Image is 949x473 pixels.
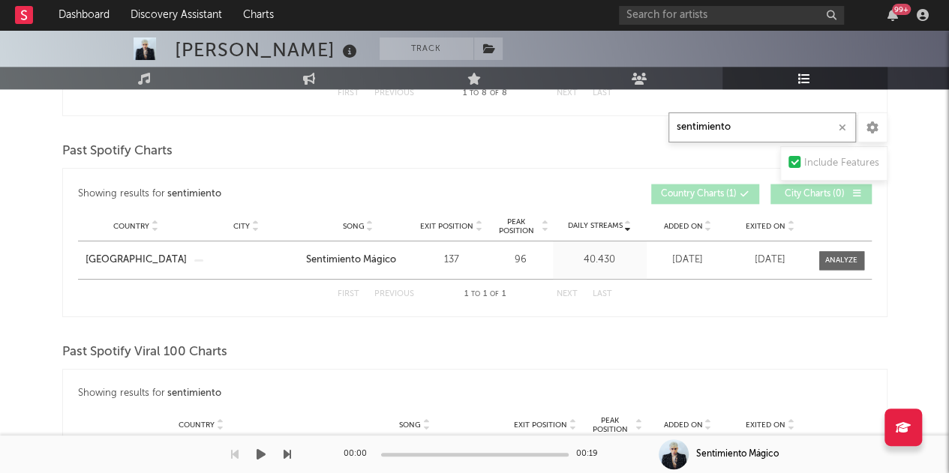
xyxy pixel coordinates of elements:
[233,222,250,231] span: City
[420,222,473,231] span: Exit Position
[557,290,578,298] button: Next
[78,184,475,204] div: Showing results for
[593,290,612,298] button: Last
[471,291,480,298] span: to
[338,290,359,298] button: First
[62,142,173,160] span: Past Spotify Charts
[651,184,759,204] button: Country Charts(1)
[593,89,612,97] button: Last
[167,185,221,203] div: sentimiento
[490,90,499,97] span: of
[493,253,549,268] div: 96
[175,37,361,62] div: [PERSON_NAME]
[493,217,540,235] span: Peak Position
[557,89,578,97] button: Next
[770,184,872,204] button: City Charts(0)
[696,448,779,461] div: Sentimiento Mágico
[78,385,475,403] div: Showing results for
[167,385,221,403] div: sentimiento
[668,112,856,142] input: Search Playlists/Charts
[306,253,410,268] a: Sentimiento Mágico
[892,4,911,15] div: 99 +
[780,190,849,199] span: City Charts ( 0 )
[306,253,396,268] div: Sentimiento Mágico
[576,445,606,463] div: 00:19
[86,253,187,268] a: [GEOGRAPHIC_DATA]
[746,222,785,231] span: Exited On
[568,220,623,232] span: Daily Streams
[664,421,703,430] span: Added On
[470,90,479,97] span: to
[374,89,414,97] button: Previous
[619,6,844,25] input: Search for artists
[399,421,421,430] span: Song
[444,286,527,304] div: 1 1 1
[374,290,414,298] button: Previous
[444,85,527,103] div: 1 8 8
[343,222,365,231] span: Song
[179,421,215,430] span: Country
[113,222,149,231] span: Country
[344,445,374,463] div: 00:00
[338,89,359,97] button: First
[650,253,725,268] div: [DATE]
[587,416,634,434] span: Peak Position
[746,421,785,430] span: Exited On
[664,222,703,231] span: Added On
[804,154,879,172] div: Include Features
[380,37,473,60] button: Track
[514,421,567,430] span: Exit Position
[661,190,737,199] span: Country Charts ( 1 )
[418,253,485,268] div: 137
[490,291,499,298] span: of
[887,9,898,21] button: 99+
[557,253,643,268] div: 40.430
[62,343,227,361] span: Past Spotify Viral 100 Charts
[733,253,808,268] div: [DATE]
